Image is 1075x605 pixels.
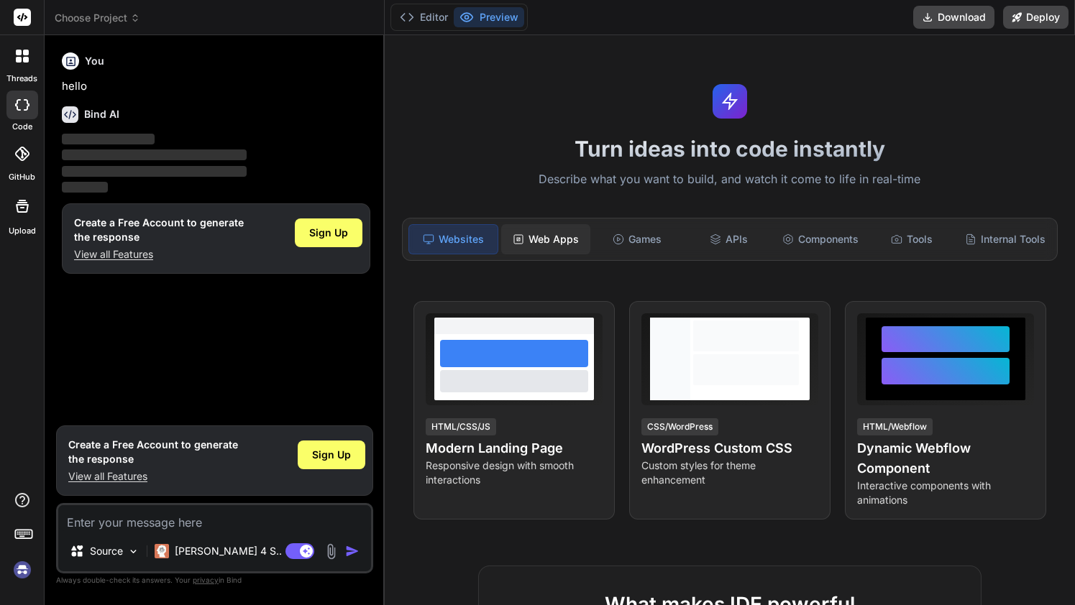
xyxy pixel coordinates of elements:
[155,544,169,558] img: Claude 4 Sonnet
[641,438,818,458] h4: WordPress Custom CSS
[55,11,140,25] span: Choose Project
[641,418,718,435] div: CSS/WordPress
[426,438,603,458] h4: Modern Landing Page
[56,573,373,587] p: Always double-check its answers. Your in Bind
[309,226,348,240] span: Sign Up
[74,247,244,262] p: View all Features
[62,78,370,95] p: hello
[426,418,496,435] div: HTML/CSS/JS
[345,544,360,558] img: icon
[68,438,238,466] h1: Create a Free Account to generate the response
[6,73,37,85] label: threads
[408,224,498,254] div: Websites
[868,224,956,254] div: Tools
[193,576,219,584] span: privacy
[1003,6,1069,29] button: Deploy
[127,545,139,558] img: Pick Models
[454,7,524,27] button: Preview
[175,544,282,558] p: [PERSON_NAME] 4 S..
[85,54,104,68] h6: You
[323,543,339,560] img: attachment
[68,469,238,484] p: View all Features
[62,182,108,193] span: ‌
[394,7,454,27] button: Editor
[501,224,590,254] div: Web Apps
[12,121,32,133] label: code
[84,107,119,121] h6: Bind AI
[62,149,247,160] span: ‌
[426,458,603,487] p: Responsive design with smooth interactions
[9,171,35,183] label: GitHub
[593,224,682,254] div: Games
[959,224,1051,254] div: Internal Tools
[9,225,36,237] label: Upload
[393,136,1066,162] h1: Turn ideas into code instantly
[312,448,351,462] span: Sign Up
[10,558,35,582] img: signin
[776,224,864,254] div: Components
[62,166,247,177] span: ‌
[641,458,818,487] p: Custom styles for theme enhancement
[685,224,773,254] div: APIs
[90,544,123,558] p: Source
[913,6,994,29] button: Download
[857,479,1034,507] p: Interactive components with animations
[857,418,933,435] div: HTML/Webflow
[62,134,155,144] span: ‌
[74,216,244,244] h1: Create a Free Account to generate the response
[393,170,1066,189] p: Describe what you want to build, and watch it come to life in real-time
[857,438,1034,479] h4: Dynamic Webflow Component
